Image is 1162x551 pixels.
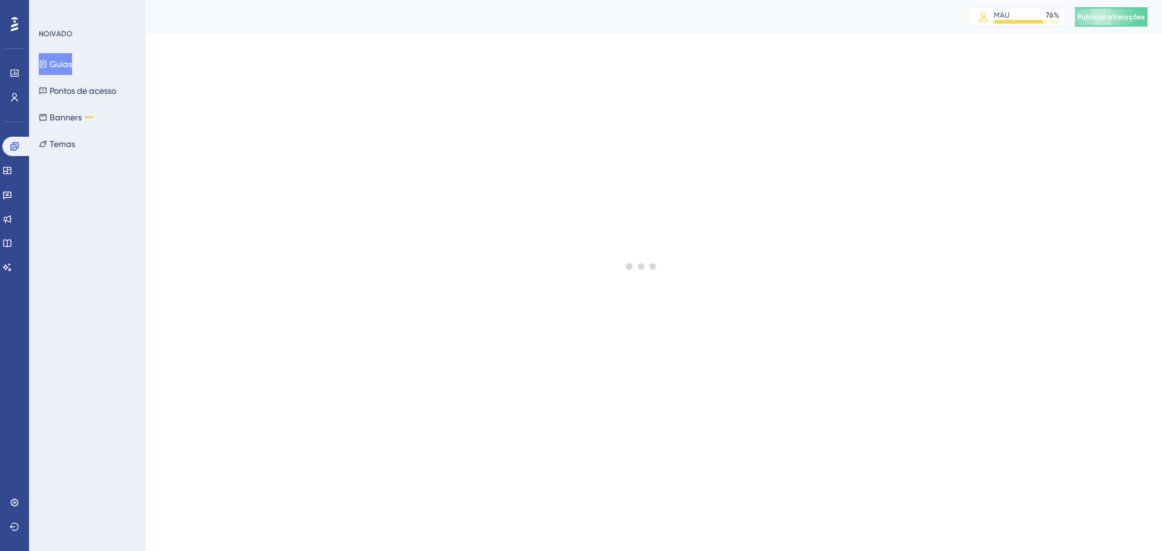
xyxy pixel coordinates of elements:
font: Banners [50,112,82,122]
font: Guias [50,59,72,69]
font: MAU [994,11,1009,19]
button: BannersBETA [39,106,95,128]
font: Temas [50,139,75,149]
font: % [1054,11,1059,19]
font: BETA [85,115,94,119]
button: Publicar alterações [1075,7,1147,27]
button: Guias [39,53,72,75]
button: Temas [39,133,75,155]
font: Pontos de acesso [50,86,116,96]
button: Pontos de acesso [39,80,116,102]
font: Publicar alterações [1077,13,1145,21]
font: 76 [1046,11,1054,19]
font: NOIVADO [39,30,73,38]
